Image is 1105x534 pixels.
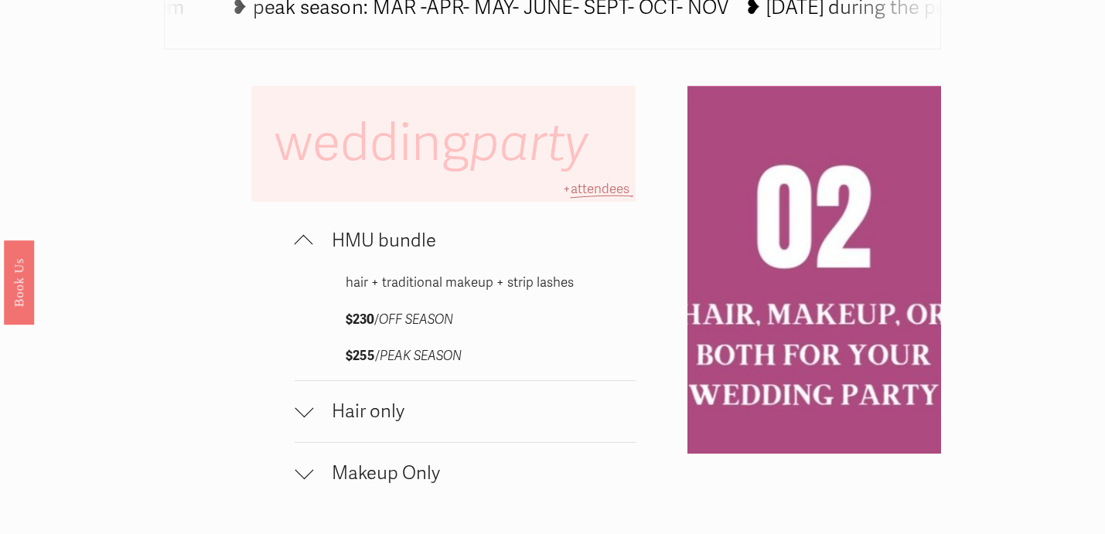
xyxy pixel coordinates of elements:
[469,112,588,175] em: party
[346,311,374,328] strong: $230
[346,308,584,332] p: /
[313,230,635,252] span: HMU bundle
[346,348,375,364] strong: $255
[313,462,635,485] span: Makeup Only
[295,443,635,504] button: Makeup Only
[379,311,453,328] em: OFF SEASON
[571,181,629,197] span: attendees
[380,348,462,364] em: PEAK SEASON
[4,240,34,324] a: Book Us
[346,271,584,295] p: hair + traditional makeup + strip lashes
[295,210,635,271] button: HMU bundle
[295,381,635,442] button: Hair only
[346,345,584,369] p: /
[313,400,635,423] span: Hair only
[295,271,635,380] div: HMU bundle
[275,112,600,175] span: wedding
[563,181,571,197] span: +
